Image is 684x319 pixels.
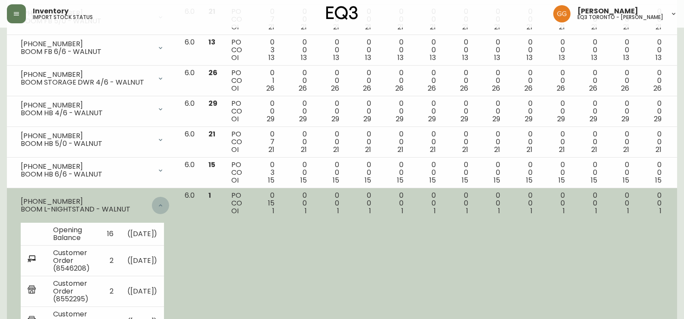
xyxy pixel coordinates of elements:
div: BOOM HB 4/6 - WALNUT [21,109,152,117]
div: 0 0 [514,130,533,154]
span: 13 [526,53,533,63]
span: 1 [401,206,403,216]
span: 13 [656,53,662,63]
span: 15 [365,175,371,185]
span: 15 [462,175,468,185]
div: 0 0 [450,130,468,154]
div: 0 0 [450,192,468,215]
span: [PERSON_NAME] [577,8,638,15]
div: 0 0 [417,192,436,215]
div: PO CO [231,192,242,215]
span: 21 [656,145,662,155]
div: 0 0 [417,69,436,92]
div: [PHONE_NUMBER]BOOM HB 6/6 - WALNUT [14,161,171,180]
div: [PHONE_NUMBER] [21,198,152,205]
span: OI [231,145,239,155]
span: 1 [369,206,371,216]
div: 0 0 [579,69,597,92]
span: 1 [466,206,468,216]
div: 0 0 [643,161,662,184]
div: 0 0 [579,161,597,184]
span: 13 [268,53,274,63]
div: 0 0 [385,130,403,154]
span: 29 [363,114,371,124]
span: 21 [333,145,339,155]
div: PO CO [231,8,242,31]
span: 26 [331,83,339,93]
div: [PHONE_NUMBER]BOOM FB 6/6 - WALNUT [14,38,171,57]
span: 21 [365,145,371,155]
div: BOOM STORAGE DWR 4/6 - WALNUT [21,79,152,86]
span: 15 [494,175,500,185]
div: [PHONE_NUMBER]BOOM STORAGE DWR 4/6 - WALNUT [14,69,171,88]
div: [PHONE_NUMBER]BOOM HB 5/0 - WALNUT [14,130,171,149]
span: 1 [498,206,500,216]
td: Opening Balance [46,223,100,246]
div: 0 0 [385,100,403,123]
span: 13 [397,53,403,63]
span: 1 [595,206,597,216]
span: 29 [299,114,307,124]
span: 13 [591,53,597,63]
div: 0 0 [482,130,501,154]
span: 26 [653,83,662,93]
span: OI [231,175,239,185]
div: [PHONE_NUMBER] [21,101,152,109]
span: 21 [526,145,533,155]
span: 15 [558,175,565,185]
div: 0 0 [353,38,371,62]
td: ( [DATE] ) [120,223,164,246]
span: 26 [492,83,500,93]
span: 21 [268,145,274,155]
div: BOOM HB 6/6 - WALNUT [21,171,152,178]
div: 0 0 [417,130,436,154]
span: 29 [621,114,629,124]
div: 0 0 [256,100,274,123]
span: 21 [301,145,307,155]
span: 15 [208,160,215,170]
span: OI [231,114,239,124]
div: 0 0 [546,38,565,62]
td: 6.0 [178,35,202,66]
span: 15 [655,175,662,185]
div: 0 0 [321,38,339,62]
div: 0 0 [321,161,339,184]
img: retail_report.svg [28,285,36,296]
td: ( [DATE] ) [120,276,164,306]
div: 0 0 [546,192,565,215]
span: 21 [623,145,629,155]
div: 0 0 [385,161,403,184]
img: dbfc93a9366efef7dcc9a31eef4d00a7 [553,5,571,22]
span: 21 [208,129,215,139]
img: ecommerce_report.svg [28,255,36,265]
div: 0 0 [579,130,597,154]
span: 1 [305,206,307,216]
span: 13 [301,53,307,63]
div: PO CO [231,130,242,154]
div: 0 0 [321,100,339,123]
span: 29 [492,114,500,124]
span: 13 [559,53,565,63]
div: 0 0 [353,192,371,215]
div: BOOM L-NIGHTSTAND - WALNUT [21,205,152,213]
div: 0 7 [256,130,274,154]
span: 26 [208,68,217,78]
div: 0 0 [417,161,436,184]
div: 0 0 [450,38,468,62]
td: 16 [100,223,120,246]
div: PO CO [231,100,242,123]
div: 0 0 [321,130,339,154]
div: 0 0 [417,100,436,123]
div: [PHONE_NUMBER]BOOM L-NIGHTSTAND - WALNUT [14,192,171,219]
div: 0 0 [450,100,468,123]
span: 26 [621,83,629,93]
td: 6.0 [178,66,202,96]
div: 0 0 [514,38,533,62]
div: PO CO [231,38,242,62]
span: 21 [591,145,597,155]
div: 0 0 [514,192,533,215]
span: 15 [397,175,403,185]
td: 6.0 [178,127,202,158]
div: 0 0 [417,38,436,62]
div: 0 0 [611,38,630,62]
